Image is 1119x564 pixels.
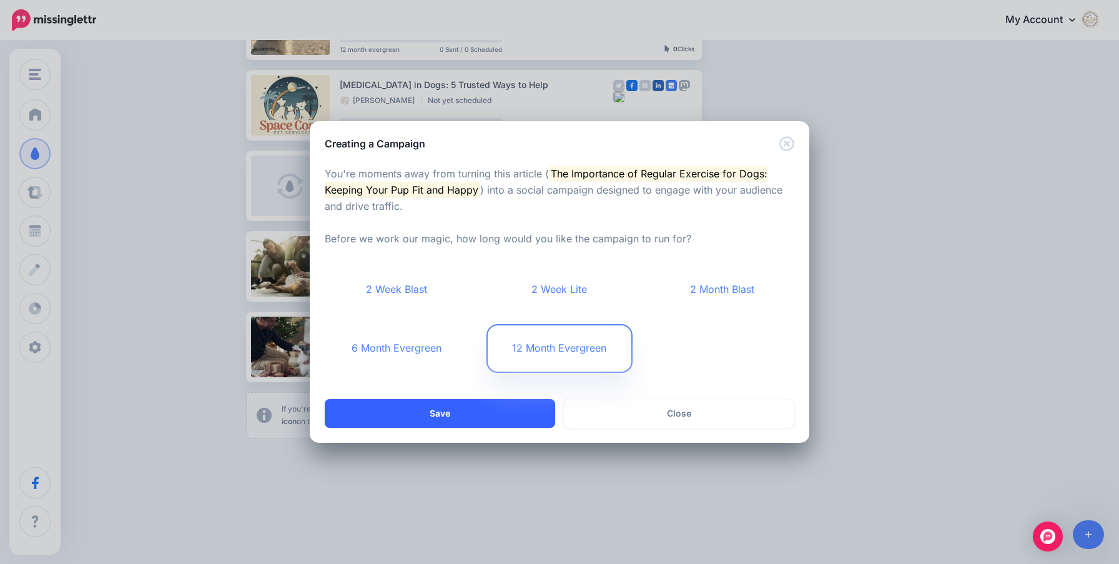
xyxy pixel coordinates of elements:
h5: Creating a Campaign [325,136,425,151]
div: Open Intercom Messenger [1033,522,1063,552]
a: 12 Month Evergreen [488,325,632,372]
a: 2 Week Lite [488,267,632,313]
a: 2 Month Blast [650,267,794,313]
a: Close [564,399,794,428]
button: Close [779,136,794,152]
p: You're moments away from turning this article ( ) into a social campaign designed to engage with ... [325,166,794,247]
a: 6 Month Evergreen [325,325,469,372]
button: Save [325,399,555,428]
mark: The Importance of Regular Exercise for Dogs: Keeping Your Pup Fit and Happy [325,166,767,198]
a: 2 Week Blast [325,267,469,313]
